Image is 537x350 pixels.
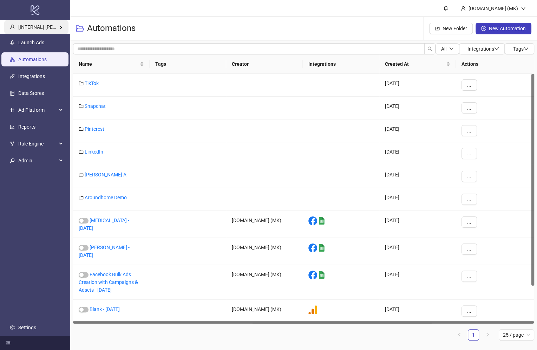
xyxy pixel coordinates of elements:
span: bell [443,6,448,11]
span: folder [79,172,84,177]
span: folder [79,195,84,200]
button: Tagsdown [505,43,534,54]
span: down [521,6,526,11]
a: LinkedIn [85,149,103,155]
span: Rule Engine [18,137,57,151]
span: Name [79,60,138,68]
span: key [10,158,15,163]
span: plus-circle [481,26,486,31]
span: ... [467,196,471,202]
span: ... [467,128,471,134]
div: [DATE] [379,188,456,211]
span: ... [467,308,471,314]
button: Alldown [436,43,459,54]
span: Tags [513,46,529,52]
div: [DATE] [379,142,456,165]
button: Integrationsdown [459,43,505,54]
a: Settings [18,325,36,330]
button: ... [461,216,477,228]
a: Data Stores [18,90,44,96]
span: New Folder [443,26,467,31]
span: menu-fold [6,341,11,345]
span: [INTERNAL] [PERSON_NAME] Kitchn [18,24,98,30]
span: right [485,332,490,337]
span: ... [467,174,471,179]
div: [DATE] [379,238,456,265]
a: TikTok [85,80,99,86]
span: Created At [385,60,445,68]
span: down [494,46,499,51]
span: ... [467,82,471,88]
span: Integrations [467,46,499,52]
div: [DOMAIN_NAME] (MK) [466,5,521,12]
li: Next Page [482,329,493,341]
a: Snapchat [85,103,106,109]
a: Aroundhome Demo [85,195,127,200]
button: ... [461,305,477,317]
button: ... [461,102,477,114]
div: [DATE] [379,74,456,97]
span: user [461,6,466,11]
div: [DATE] [379,211,456,238]
span: folder [79,127,84,131]
button: ... [461,271,477,282]
button: ... [461,171,477,182]
span: ... [467,219,471,225]
span: fork [10,141,15,146]
a: Integrations [18,73,45,79]
span: 25 / page [503,330,530,340]
div: [DATE] [379,265,456,300]
div: [DATE] [379,119,456,142]
th: Integrations [303,54,379,74]
span: Ad Platform [18,103,57,117]
button: New Folder [429,23,473,34]
button: right [482,329,493,341]
span: folder [79,104,84,109]
div: [DOMAIN_NAME] (MK) [226,300,303,323]
div: [DATE] [379,97,456,119]
span: folder-add [435,26,440,31]
th: Actions [456,54,534,74]
button: New Automation [476,23,531,34]
span: folder-open [76,24,84,33]
a: Launch Ads [18,40,44,45]
span: folder [79,149,84,154]
span: user [10,24,15,29]
a: Pinterest [85,126,104,132]
div: [DOMAIN_NAME] (MK) [226,238,303,265]
span: down [449,47,453,51]
span: search [427,46,432,51]
span: down [524,46,529,51]
th: Name [73,54,150,74]
a: Automations [18,57,47,62]
span: ... [467,273,471,279]
span: ... [467,246,471,252]
div: Page Size [499,329,534,341]
div: [DATE] [379,300,456,323]
a: Reports [18,124,35,130]
h3: Automations [87,23,136,34]
button: ... [461,148,477,159]
span: ... [467,151,471,156]
button: ... [461,244,477,255]
th: Tags [150,54,226,74]
a: [PERSON_NAME] - [DATE] [79,245,130,258]
span: Admin [18,154,57,168]
span: ... [467,105,471,111]
div: [DOMAIN_NAME] (MK) [226,265,303,300]
button: ... [461,79,477,91]
th: Created At [379,54,456,74]
a: 1 [468,330,479,340]
span: left [457,332,461,337]
button: ... [461,125,477,136]
span: New Automation [489,26,526,31]
a: Facebook Bulk Ads Creation with Campaigns & Adsets - [DATE] [79,272,138,293]
span: folder [79,81,84,86]
a: Blank - [DATE] [90,306,120,312]
span: All [441,46,446,52]
div: [DOMAIN_NAME] (MK) [226,211,303,238]
li: Previous Page [454,329,465,341]
span: number [10,108,15,112]
th: Creator [226,54,303,74]
button: left [454,329,465,341]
